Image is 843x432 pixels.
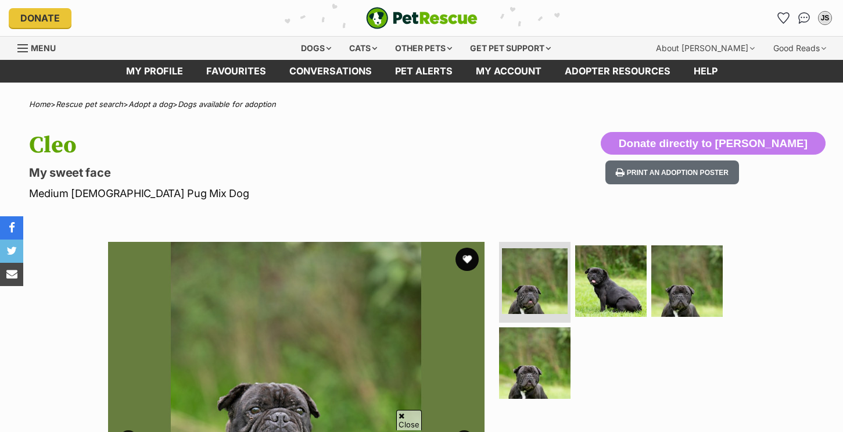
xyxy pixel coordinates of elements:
[178,99,276,109] a: Dogs available for adoption
[651,245,723,317] img: Photo of Cleo
[499,327,571,399] img: Photo of Cleo
[601,132,826,155] button: Donate directly to [PERSON_NAME]
[774,9,792,27] a: Favourites
[366,7,478,29] img: logo-e224e6f780fb5917bec1dbf3a21bbac754714ae5b6737aabdf751b685950b380.svg
[293,37,339,60] div: Dogs
[682,60,729,83] a: Help
[29,165,514,181] p: My sweet face
[795,9,813,27] a: Conversations
[605,160,739,184] button: Print an adoption poster
[774,9,834,27] ul: Account quick links
[128,99,173,109] a: Adopt a dog
[9,8,71,28] a: Donate
[29,99,51,109] a: Home
[341,37,385,60] div: Cats
[383,60,464,83] a: Pet alerts
[17,37,64,58] a: Menu
[553,60,682,83] a: Adopter resources
[278,60,383,83] a: conversations
[387,37,460,60] div: Other pets
[195,60,278,83] a: Favourites
[765,37,834,60] div: Good Reads
[396,410,422,430] span: Close
[464,60,553,83] a: My account
[816,9,834,27] button: My account
[455,248,479,271] button: favourite
[29,185,514,201] p: Medium [DEMOGRAPHIC_DATA] Pug Mix Dog
[798,12,810,24] img: chat-41dd97257d64d25036548639549fe6c8038ab92f7586957e7f3b1b290dea8141.svg
[819,12,831,24] div: JS
[462,37,559,60] div: Get pet support
[29,132,514,159] h1: Cleo
[31,43,56,53] span: Menu
[366,7,478,29] a: PetRescue
[114,60,195,83] a: My profile
[502,248,568,314] img: Photo of Cleo
[56,99,123,109] a: Rescue pet search
[575,245,647,317] img: Photo of Cleo
[648,37,763,60] div: About [PERSON_NAME]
